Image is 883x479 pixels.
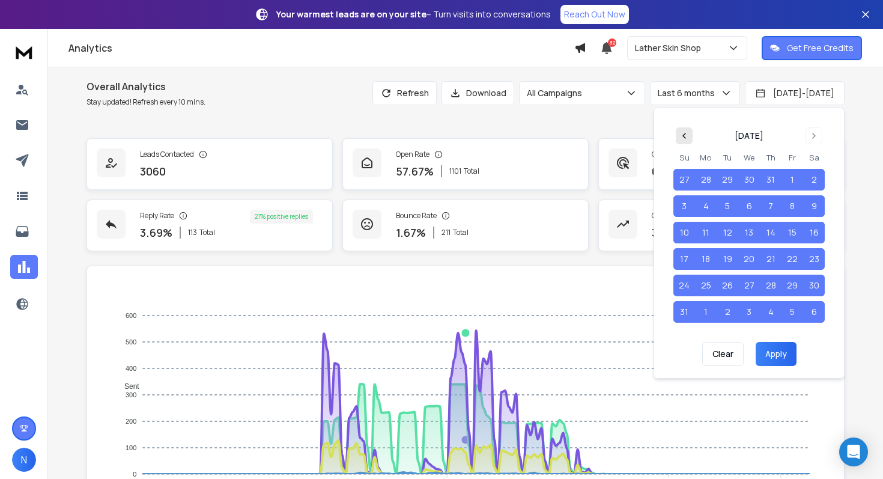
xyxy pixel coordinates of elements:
span: Total [464,166,479,176]
p: Last 6 months [658,87,720,99]
p: 30 [652,224,664,241]
button: 21 [760,248,781,270]
p: Leads Contacted [140,150,194,159]
button: 27 [673,169,695,191]
button: 31 [760,169,781,191]
p: Stay updated! Refresh every 10 mins. [86,97,205,107]
button: 25 [695,275,717,296]
h1: Overall Analytics [86,79,205,94]
tspan: 500 [126,338,136,346]
p: Reply Rate [140,211,174,221]
button: 7 [760,195,781,217]
p: 3.69 % [140,224,172,241]
p: 0.00 % [652,163,685,180]
button: Go to next month [806,127,822,144]
a: Opportunities30$15000 [598,200,845,251]
tspan: 600 [126,312,136,319]
button: 24 [673,275,695,296]
p: 3060 [140,163,166,180]
p: Download [466,87,506,99]
a: Leads Contacted3060 [86,138,333,190]
button: 29 [781,275,803,296]
button: 5 [781,301,803,323]
button: Apply [756,342,797,366]
p: Opportunities [652,211,697,221]
div: 27 % positive replies [250,210,313,224]
a: Bounce Rate1.67%211Total [342,200,589,251]
p: 57.67 % [396,163,434,180]
th: Wednesday [738,151,760,164]
tspan: 0 [133,471,136,478]
th: Tuesday [717,151,738,164]
p: – Turn visits into conversations [276,8,551,20]
span: Sent [115,382,139,391]
th: Friday [781,151,803,164]
th: Saturday [803,151,825,164]
button: Go to previous month [676,127,693,144]
a: Click Rate0.00%0 Total [598,138,845,190]
th: Thursday [760,151,781,164]
button: 3 [738,301,760,323]
p: Lather Skin Shop [635,42,706,54]
div: Open Intercom Messenger [839,438,868,466]
p: 1.67 % [396,224,426,241]
button: 1 [695,301,717,323]
button: Download [441,81,514,105]
a: Open Rate57.67%1101Total [342,138,589,190]
a: Reply Rate3.69%113Total27% positive replies [86,200,333,251]
button: 19 [717,248,738,270]
th: Monday [695,151,717,164]
button: 31 [673,301,695,323]
button: 5 [717,195,738,217]
button: [DATE]-[DATE] [745,81,845,105]
button: Refresh [372,81,437,105]
h1: Analytics [68,41,574,55]
th: Sunday [673,151,695,164]
button: 30 [738,169,760,191]
span: 32 [608,38,616,47]
p: Bounce Rate [396,211,437,221]
span: 113 [188,228,197,237]
button: 4 [695,195,717,217]
div: [DATE] [735,130,763,142]
button: 17 [673,248,695,270]
button: 22 [781,248,803,270]
button: 4 [760,301,781,323]
p: Refresh [397,87,429,99]
button: 8 [781,195,803,217]
p: Open Rate [396,150,429,159]
span: Total [199,228,215,237]
button: 13 [738,222,760,243]
button: 23 [803,248,825,270]
button: 28 [695,169,717,191]
p: Reach Out Now [564,8,625,20]
span: 211 [441,228,451,237]
button: 3 [673,195,695,217]
button: 6 [738,195,760,217]
tspan: 400 [126,365,136,372]
button: Get Free Credits [762,36,862,60]
button: 10 [673,222,695,243]
button: 1 [781,169,803,191]
button: 20 [738,248,760,270]
tspan: 100 [126,444,136,451]
button: N [12,448,36,472]
p: Get Free Credits [787,42,854,54]
p: All Campaigns [527,87,587,99]
button: Clear [702,342,744,366]
p: Click Rate [652,150,684,159]
button: 9 [803,195,825,217]
button: 27 [738,275,760,296]
button: 29 [717,169,738,191]
span: 1101 [449,166,461,176]
button: 11 [695,222,717,243]
img: logo [12,41,36,63]
button: 15 [781,222,803,243]
button: 2 [717,301,738,323]
button: 30 [803,275,825,296]
button: 12 [717,222,738,243]
strong: Your warmest leads are on your site [276,8,426,20]
button: 28 [760,275,781,296]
